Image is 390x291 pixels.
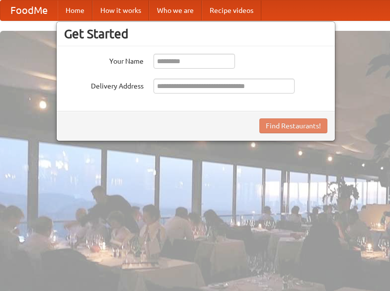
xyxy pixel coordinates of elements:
[64,54,144,66] label: Your Name
[259,118,327,133] button: Find Restaurants!
[58,0,92,20] a: Home
[64,26,327,41] h3: Get Started
[0,0,58,20] a: FoodMe
[92,0,149,20] a: How it works
[149,0,202,20] a: Who we are
[64,79,144,91] label: Delivery Address
[202,0,261,20] a: Recipe videos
